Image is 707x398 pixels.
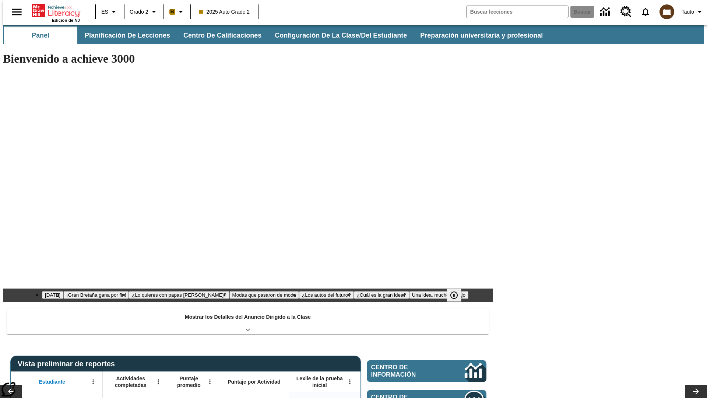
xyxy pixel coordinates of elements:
[32,3,80,22] div: Portada
[7,309,489,334] div: Mostrar los Detalles del Anuncio Dirigido a la Clase
[177,27,267,44] button: Centro de calificaciones
[655,2,679,21] button: Escoja un nuevo avatar
[229,291,299,299] button: Diapositiva 4 Modas que pasaron de moda
[88,376,99,387] button: Abrir menú
[299,291,354,299] button: Diapositiva 5 ¿Los autos del futuro?
[447,289,469,302] div: Pausar
[130,8,148,16] span: Grado 2
[409,291,468,299] button: Diapositiva 7 Una idea, mucho trabajo
[39,378,66,385] span: Estudiante
[447,289,461,302] button: Pausar
[98,5,122,18] button: Lenguaje: ES, Selecciona un idioma
[3,27,549,44] div: Subbarra de navegación
[6,1,28,23] button: Abrir el menú lateral
[293,375,347,388] span: Lexile de la prueba inicial
[166,5,188,18] button: Boost El color de la clase es anaranjado claro. Cambiar el color de la clase.
[79,27,176,44] button: Planificación de lecciones
[101,8,108,16] span: ES
[685,385,707,398] button: Carrusel de lecciones, seguir
[344,376,355,387] button: Abrir menú
[414,27,549,44] button: Preparación universitaria y profesional
[228,378,280,385] span: Puntaje por Actividad
[185,313,311,321] p: Mostrar los Detalles del Anuncio Dirigido a la Clase
[199,8,250,16] span: 2025 Auto Grade 2
[106,375,155,388] span: Actividades completadas
[367,360,486,382] a: Centro de información
[659,4,674,19] img: avatar image
[616,2,636,22] a: Centro de recursos, Se abrirá en una pestaña nueva.
[371,364,440,378] span: Centro de información
[63,291,129,299] button: Diapositiva 2 ¡Gran Bretaña gana por fin!
[127,5,161,18] button: Grado: Grado 2, Elige un grado
[170,7,174,16] span: B
[52,18,80,22] span: Edición de NJ
[204,376,215,387] button: Abrir menú
[596,2,616,22] a: Centro de información
[129,291,229,299] button: Diapositiva 3 ¿Lo quieres con papas fritas?
[636,2,655,21] a: Notificaciones
[42,291,63,299] button: Diapositiva 1 Día del Trabajo
[18,360,119,368] span: Vista preliminar de reportes
[269,27,413,44] button: Configuración de la clase/del estudiante
[153,376,164,387] button: Abrir menú
[682,8,694,16] span: Tauto
[32,3,80,18] a: Portada
[679,5,707,18] button: Perfil/Configuración
[4,27,77,44] button: Panel
[467,6,568,18] input: Buscar campo
[171,375,207,388] span: Puntaje promedio
[354,291,409,299] button: Diapositiva 6 ¿Cuál es la gran idea?
[3,52,493,66] h1: Bienvenido a achieve 3000
[3,25,704,44] div: Subbarra de navegación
